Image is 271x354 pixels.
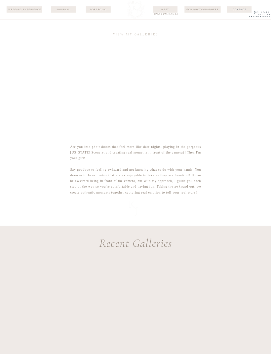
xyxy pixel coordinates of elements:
p: Are you into photoshoots that feel more like date nights, playing in the gorgeous [US_STATE] Scen... [70,144,201,190]
h3: view my galleries [109,32,162,37]
a: Meet [PERSON_NAME] [154,8,176,11]
h3: Recent Galleries [80,233,191,252]
a: Contact [224,8,255,11]
a: For Photographers [184,8,220,11]
a: journal [53,8,74,11]
a: Portfolio [87,8,109,11]
a: [US_STATE] WEdding Photographer [242,11,271,19]
a: wedding experience [8,8,42,12]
